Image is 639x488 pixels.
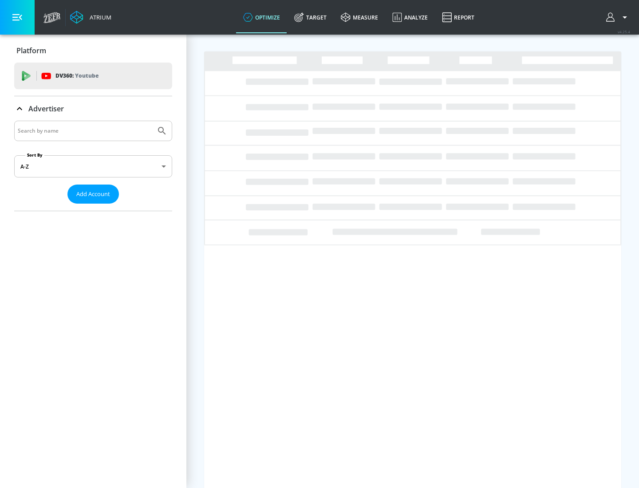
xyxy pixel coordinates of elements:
span: v 4.25.4 [618,29,630,34]
div: Atrium [86,13,111,21]
p: DV360: [55,71,99,81]
p: Advertiser [28,104,64,114]
div: DV360: Youtube [14,63,172,89]
input: Search by name [18,125,152,137]
div: Platform [14,38,172,63]
div: Advertiser [14,96,172,121]
a: Target [287,1,334,33]
button: Add Account [67,185,119,204]
label: Sort By [25,152,44,158]
div: Advertiser [14,121,172,211]
a: Report [435,1,481,33]
div: A-Z [14,155,172,177]
a: Analyze [385,1,435,33]
p: Platform [16,46,46,55]
nav: list of Advertiser [14,204,172,211]
p: Youtube [75,71,99,80]
a: measure [334,1,385,33]
a: Atrium [70,11,111,24]
span: Add Account [76,189,110,199]
a: optimize [236,1,287,33]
